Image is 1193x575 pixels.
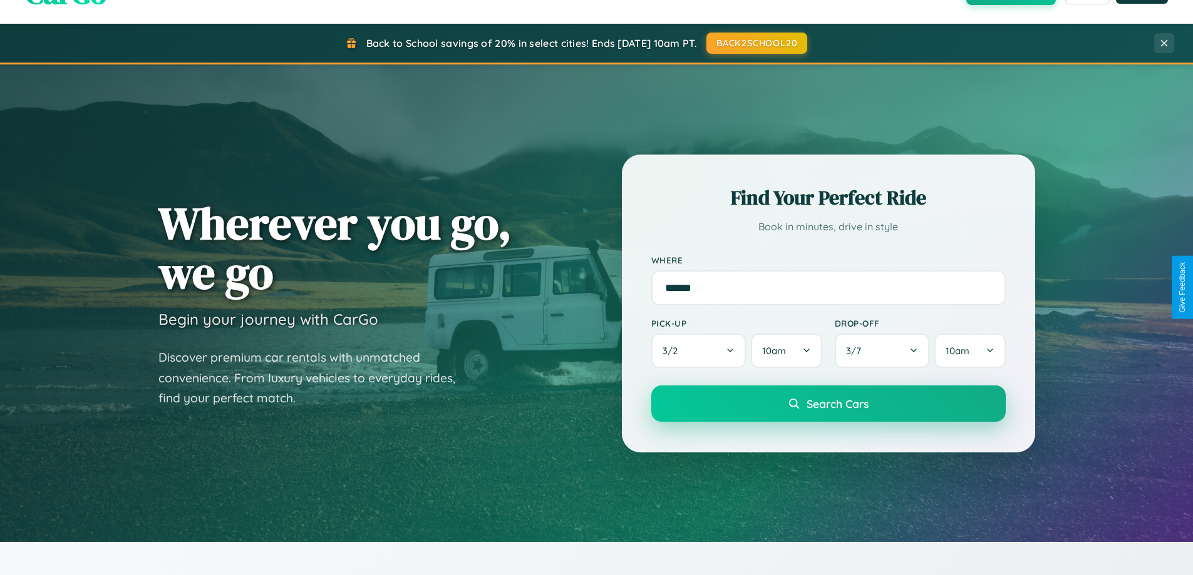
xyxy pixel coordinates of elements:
span: 3 / 7 [846,345,867,357]
h1: Wherever you go, we go [158,198,512,297]
span: 10am [946,345,969,357]
label: Drop-off [835,318,1006,328]
p: Discover premium car rentals with unmatched convenience. From luxury vehicles to everyday rides, ... [158,347,472,409]
label: Where [651,255,1006,265]
span: Search Cars [807,397,869,410]
div: Give Feedback [1178,262,1187,313]
p: Book in minutes, drive in style [651,218,1006,236]
span: Back to School savings of 20% in select cities! Ends [DATE] 10am PT. [366,37,697,49]
span: 3 / 2 [663,345,684,357]
h2: Find Your Perfect Ride [651,184,1006,211]
button: 3/7 [835,333,930,368]
button: 10am [751,333,822,368]
button: BACK2SCHOOL20 [706,33,807,54]
button: 3/2 [651,333,746,368]
button: 10am [934,333,1005,368]
label: Pick-up [651,318,822,328]
span: 10am [762,345,786,357]
button: Search Cars [651,385,1006,422]
h3: Begin your journey with CarGo [158,310,378,328]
